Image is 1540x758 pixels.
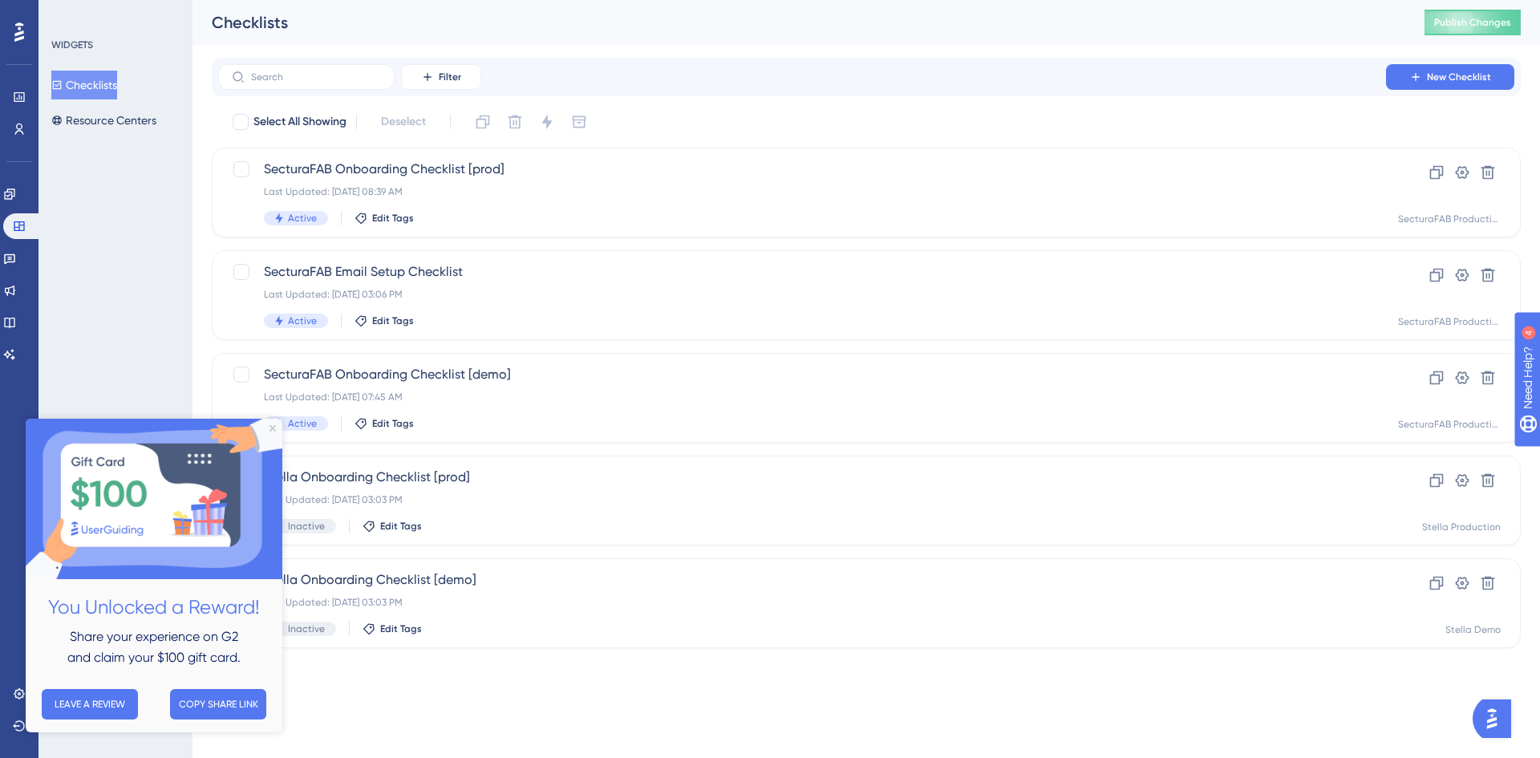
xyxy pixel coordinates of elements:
h2: You Unlocked a Reward! [13,173,244,205]
button: Deselect [367,107,440,136]
span: Stella Onboarding Checklist [prod] [264,468,1340,487]
div: WIDGETS [51,39,93,51]
span: Inactive [288,622,325,635]
button: Edit Tags [355,212,414,225]
button: Checklists [51,71,117,99]
button: Edit Tags [355,417,414,430]
div: SecturaFAB Production [1398,418,1501,431]
div: Last Updated: [DATE] 03:06 PM [264,288,1340,301]
span: SecturaFAB Onboarding Checklist [prod] [264,160,1340,179]
span: New Checklist [1427,71,1491,83]
button: Filter [401,64,481,90]
span: Edit Tags [372,212,414,225]
span: Need Help? [38,4,100,23]
div: SecturaFAB Production [1398,315,1501,328]
span: Active [288,417,317,430]
span: Edit Tags [380,622,422,635]
div: Checklists [212,11,1384,34]
button: Resource Centers [51,106,156,135]
span: and claim your $100 gift card. [42,231,215,246]
span: Stella Onboarding Checklist [demo] [264,570,1340,590]
div: Last Updated: [DATE] 08:39 AM [264,185,1340,198]
div: Last Updated: [DATE] 03:03 PM [264,493,1340,506]
button: COPY SHARE LINK [144,270,241,301]
button: Edit Tags [363,622,422,635]
div: 4 [111,8,116,21]
span: Active [288,314,317,327]
span: SecturaFAB Onboarding Checklist [demo] [264,365,1340,384]
span: Publish Changes [1434,16,1511,29]
span: Filter [439,71,461,83]
span: Edit Tags [380,520,422,533]
span: Edit Tags [372,417,414,430]
span: SecturaFAB Email Setup Checklist [264,262,1340,282]
span: Active [288,212,317,225]
div: Stella Production [1422,521,1501,533]
button: LEAVE A REVIEW [16,270,112,301]
span: Select All Showing [253,112,346,132]
div: Close Preview [244,6,250,13]
span: Share your experience on G2 [44,210,213,225]
button: Edit Tags [355,314,414,327]
div: Stella Demo [1445,623,1501,636]
button: New Checklist [1386,64,1514,90]
input: Search [251,71,381,83]
div: Last Updated: [DATE] 03:03 PM [264,596,1340,609]
div: Last Updated: [DATE] 07:45 AM [264,391,1340,403]
iframe: UserGuiding AI Assistant Launcher [1473,695,1521,743]
span: Inactive [288,520,325,533]
span: Deselect [381,112,426,132]
button: Edit Tags [363,520,422,533]
span: Edit Tags [372,314,414,327]
div: SecturaFAB Production [1398,213,1501,225]
button: Publish Changes [1424,10,1521,35]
